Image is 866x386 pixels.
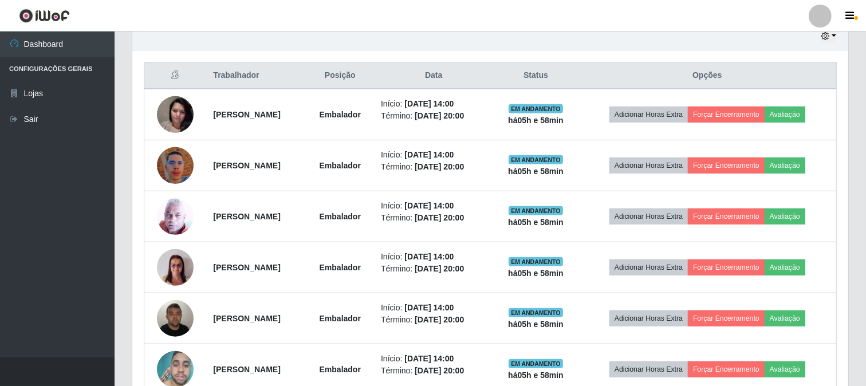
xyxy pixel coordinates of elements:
button: Avaliação [765,259,805,275]
strong: há 05 h e 58 min [508,371,564,380]
th: Trabalhador [206,62,306,89]
time: [DATE] 20:00 [415,315,464,324]
time: [DATE] 14:00 [404,150,454,159]
time: [DATE] 20:00 [415,111,464,120]
li: Término: [381,263,486,275]
img: 1714957062897.jpeg [157,294,194,342]
time: [DATE] 14:00 [404,303,454,312]
button: Adicionar Horas Extra [609,361,688,377]
li: Início: [381,200,486,212]
strong: há 05 h e 58 min [508,218,564,227]
strong: há 05 h e 58 min [508,167,564,176]
button: Forçar Encerramento [688,208,765,224]
time: [DATE] 20:00 [415,366,464,375]
button: Forçar Encerramento [688,361,765,377]
strong: Embalador [320,365,361,374]
img: 1702413262661.jpeg [157,198,194,235]
button: Avaliação [765,361,805,377]
button: Adicionar Horas Extra [609,157,688,174]
strong: Embalador [320,212,361,221]
strong: há 05 h e 58 min [508,320,564,329]
li: Término: [381,365,486,377]
li: Término: [381,161,486,173]
li: Início: [381,149,486,161]
img: 1690047779776.jpeg [157,133,194,198]
strong: há 05 h e 58 min [508,269,564,278]
strong: [PERSON_NAME] [213,212,280,221]
img: 1682608462576.jpeg [157,90,194,139]
span: EM ANDAMENTO [509,257,563,266]
th: Data [374,62,493,89]
button: Avaliação [765,208,805,224]
span: EM ANDAMENTO [509,104,563,113]
strong: há 05 h e 58 min [508,116,564,125]
strong: Embalador [320,161,361,170]
span: EM ANDAMENTO [509,308,563,317]
li: Início: [381,302,486,314]
time: [DATE] 14:00 [404,354,454,363]
img: 1704290796442.jpeg [157,243,194,292]
li: Início: [381,251,486,263]
strong: [PERSON_NAME] [213,365,280,374]
strong: Embalador [320,314,361,323]
button: Adicionar Horas Extra [609,107,688,123]
time: [DATE] 20:00 [415,162,464,171]
span: EM ANDAMENTO [509,359,563,368]
li: Término: [381,314,486,326]
strong: Embalador [320,263,361,272]
time: [DATE] 20:00 [415,213,464,222]
button: Adicionar Horas Extra [609,259,688,275]
th: Posição [306,62,375,89]
li: Término: [381,212,486,224]
li: Início: [381,353,486,365]
strong: [PERSON_NAME] [213,314,280,323]
th: Opções [578,62,837,89]
time: [DATE] 20:00 [415,264,464,273]
time: [DATE] 14:00 [404,201,454,210]
button: Avaliação [765,310,805,326]
li: Término: [381,110,486,122]
button: Adicionar Horas Extra [609,208,688,224]
time: [DATE] 14:00 [404,252,454,261]
button: Forçar Encerramento [688,157,765,174]
button: Avaliação [765,157,805,174]
span: EM ANDAMENTO [509,155,563,164]
button: Forçar Encerramento [688,259,765,275]
img: CoreUI Logo [19,9,70,23]
button: Forçar Encerramento [688,310,765,326]
button: Forçar Encerramento [688,107,765,123]
button: Avaliação [765,107,805,123]
strong: [PERSON_NAME] [213,161,280,170]
strong: [PERSON_NAME] [213,263,280,272]
strong: [PERSON_NAME] [213,110,280,119]
strong: Embalador [320,110,361,119]
span: EM ANDAMENTO [509,206,563,215]
button: Adicionar Horas Extra [609,310,688,326]
time: [DATE] 14:00 [404,99,454,108]
th: Status [493,62,578,89]
li: Início: [381,98,486,110]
